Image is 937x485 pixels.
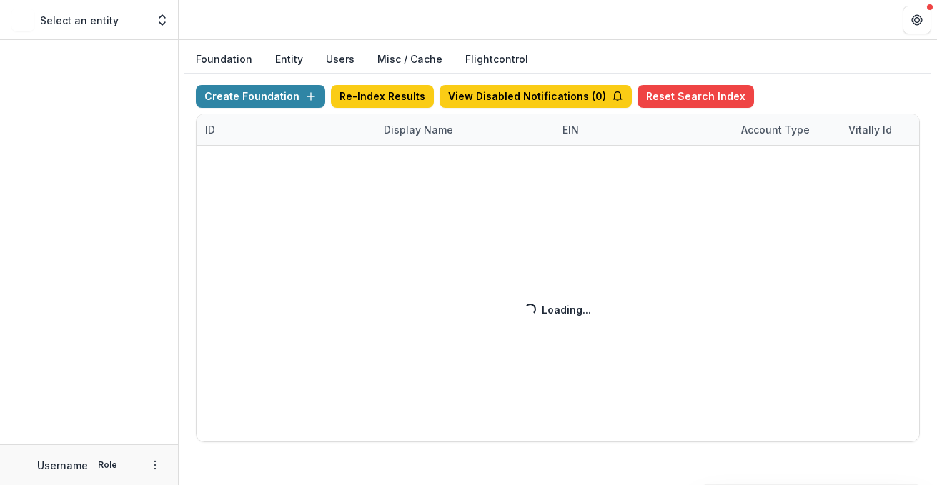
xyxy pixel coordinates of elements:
[184,46,264,74] button: Foundation
[903,6,931,34] button: Get Help
[152,6,172,34] button: Open entity switcher
[94,459,122,471] p: Role
[264,46,314,74] button: Entity
[40,13,119,28] p: Select an entity
[366,46,454,74] button: Misc / Cache
[147,456,164,474] button: More
[465,51,528,66] a: Flightcontrol
[37,458,88,473] p: Username
[314,46,366,74] button: Users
